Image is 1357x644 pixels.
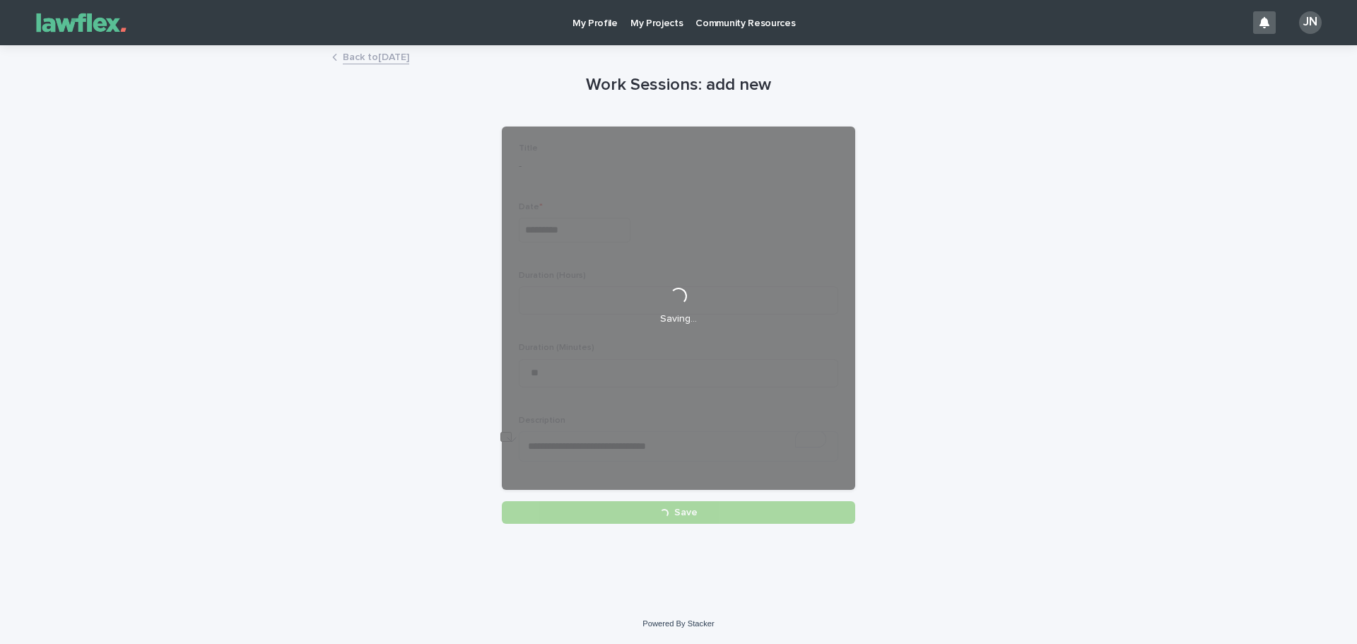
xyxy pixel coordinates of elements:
[343,48,409,64] a: Back to[DATE]
[674,508,698,517] span: Save
[642,619,714,628] a: Powered By Stacker
[502,501,855,524] button: Save
[502,75,855,95] h1: Work Sessions: add new
[28,8,134,37] img: Gnvw4qrBSHOAfo8VMhG6
[660,313,697,325] p: Saving…
[1299,11,1322,34] div: JN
